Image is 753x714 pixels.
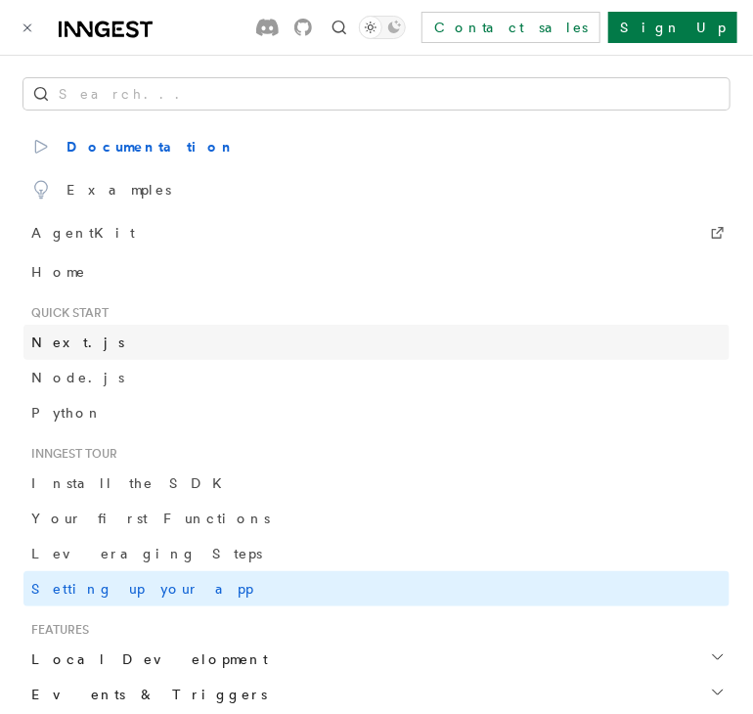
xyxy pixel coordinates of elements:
span: Your first Functions [31,511,270,526]
button: Local Development [23,642,730,677]
button: Events & Triggers [23,677,730,712]
span: AgentKit [31,219,135,246]
span: Documentation [31,133,236,160]
span: Local Development [23,649,268,669]
span: Next.js [31,335,124,350]
span: Leveraging Steps [31,546,262,561]
button: Toggle dark mode [359,16,406,39]
button: Toggle navigation [16,16,39,39]
span: Install the SDK [31,475,234,491]
a: AgentKit [23,211,730,254]
span: Examples [31,176,171,203]
a: Examples [23,168,730,211]
span: Features [23,622,89,638]
a: Node.js [23,360,730,395]
a: Sign Up [608,12,737,43]
a: Leveraging Steps [23,536,730,571]
a: Install the SDK [23,466,730,501]
span: Setting up your app [31,581,253,597]
span: Node.js [31,370,124,385]
a: Next.js [23,325,730,360]
a: Setting up your app [23,571,730,606]
button: Search... [23,78,730,110]
button: Find something... [328,16,351,39]
a: Contact sales [421,12,600,43]
a: Python [23,395,730,430]
a: Home [23,254,730,290]
span: Python [31,405,103,421]
span: Events & Triggers [23,685,267,704]
a: Your first Functions [23,501,730,536]
span: Inngest tour [23,446,117,462]
a: Documentation [23,125,730,168]
span: Quick start [23,305,109,321]
span: Home [31,262,86,282]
